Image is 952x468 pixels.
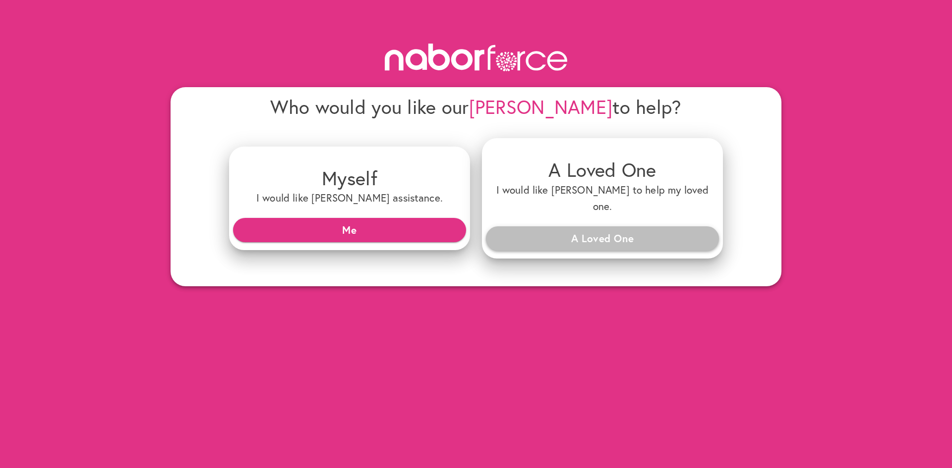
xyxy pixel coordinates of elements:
h4: A Loved One [490,158,715,181]
h4: Myself [237,166,462,190]
h6: I would like [PERSON_NAME] to help my loved one. [490,182,715,215]
button: A Loved One [486,226,719,250]
span: A Loved One [494,229,711,247]
button: Me [233,218,466,242]
span: Me [241,221,458,239]
span: [PERSON_NAME] [469,94,613,119]
h6: I would like [PERSON_NAME] assistance. [237,190,462,206]
h4: Who would you like our to help? [229,95,723,118]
